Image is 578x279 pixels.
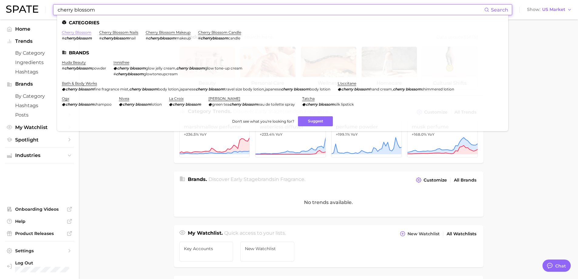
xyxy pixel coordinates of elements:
[351,132,358,137] span: YoY
[5,246,74,255] a: Settings
[130,66,146,70] em: blossom
[341,87,353,91] em: cherry
[62,20,503,25] li: Categories
[5,151,74,160] button: Industries
[275,132,282,137] span: YoY
[260,132,275,137] span: +233.4%
[452,176,478,184] a: All Brands
[294,87,309,91] em: blossom
[15,60,64,65] span: Ingredients
[62,96,69,101] a: ogx
[245,246,290,251] span: New Watchlist
[176,36,191,40] span: makeup
[407,120,478,158] a: musk perfume+168.0% YoY
[99,36,102,40] span: #
[15,248,64,253] span: Settings
[188,176,207,182] span: Brands .
[15,39,64,44] span: Trends
[447,231,476,236] span: All Watchlists
[144,72,178,76] span: glowtoneupcream
[5,24,74,34] a: Home
[99,30,138,35] a: cherry blossom nails
[15,81,64,87] span: Brands
[421,87,454,91] span: shimmered lotion
[158,87,179,91] span: body lotion
[224,87,264,91] span: travel size body lotion
[15,153,64,158] span: Industries
[189,66,205,70] em: blossom
[280,176,304,182] span: fragrance
[188,230,223,238] h1: My Watchlist.
[5,205,74,214] a: Onboarding Videos
[334,102,354,107] span: silk lipstick
[15,26,64,32] span: Home
[113,60,129,65] a: innisfree
[407,231,440,236] span: New Watchlist
[306,102,318,107] em: cherry
[123,102,134,107] em: cherry
[142,87,158,91] em: blossom
[185,102,201,107] em: blossom
[62,30,91,35] a: cherry blossom
[200,132,207,137] span: YoY
[78,87,94,91] em: blossom
[491,7,508,13] span: Search
[62,66,64,70] span: #
[66,102,77,107] em: cherry
[15,69,64,75] span: Hashtags
[102,36,129,40] em: cherryblossom
[309,87,330,91] span: body lotion
[62,50,503,55] li: Brands
[15,137,64,143] span: Spotlight
[117,66,129,70] em: cherry
[370,87,392,91] span: hand cream
[542,8,565,11] span: US Market
[15,231,64,236] span: Product Releases
[205,66,242,70] span: glow tone-up cream
[146,30,191,35] a: cherry blossom makeup
[179,120,250,158] a: marshmallow perfume+236.5% YoY
[201,36,228,40] em: cherryblossom
[113,72,116,76] span: #
[15,206,64,212] span: Onboarding Videos
[92,66,106,70] span: powder
[78,102,94,107] em: blossom
[15,103,64,108] span: Hashtags
[5,91,74,101] a: by Category
[62,60,86,65] a: huda beauty
[232,119,294,124] span: Don't see what you're looking for?
[64,66,92,70] em: cherryblossom
[5,80,74,89] button: Brands
[66,87,77,91] em: cherry
[208,96,240,101] a: [PERSON_NAME]
[15,219,64,224] span: Help
[298,116,333,126] button: Suggest
[331,120,402,158] a: perfume powder+199.1% YoY
[15,260,77,266] span: Log Out
[5,37,74,46] button: Trends
[414,176,448,184] button: Customize
[526,6,573,14] button: ShowUS Market
[113,66,242,70] div: ,
[454,178,476,183] span: All Brands
[94,102,112,107] span: shampoo
[135,102,151,107] em: blossom
[338,81,356,86] a: l'occitane
[57,5,484,15] input: Search here for a brand, industry, or ingredient
[281,87,293,91] em: cherry
[5,101,74,110] a: Hashtags
[445,230,478,238] a: All Watchlists
[62,81,97,86] a: bath & body works
[196,87,208,91] em: cherry
[338,87,454,91] div: ,
[354,87,370,91] em: blossom
[146,36,148,40] span: #
[129,36,136,40] span: nail
[5,229,74,238] a: Product Releases
[64,36,92,40] em: cherryblossom
[240,242,294,262] a: New Watchlist
[255,120,326,158] a: waterless diffuser+233.4% YoY
[198,36,201,40] span: #
[94,87,128,91] span: fine fragrance mist
[184,246,229,251] span: Key Accounts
